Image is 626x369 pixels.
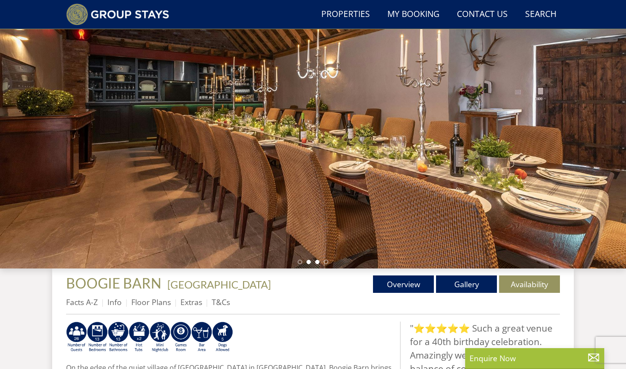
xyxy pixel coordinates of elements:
[66,3,169,25] img: Group Stays
[131,297,171,307] a: Floor Plans
[107,297,122,307] a: Info
[164,278,271,291] span: -
[167,278,271,291] a: [GEOGRAPHIC_DATA]
[66,322,87,353] img: AD_4nXf0cVrKUD6Ivpf92jhNE1qwAzh-T96B1ZATnNG8CC6GhVDJi2v7o3XxnDGWlu9B8Y-aqG7XODC46qblOnKzs7AR7Jpd7...
[66,275,164,292] a: BOOGIE BARN
[150,322,170,353] img: AD_4nXedjAfRDOI8674Tmc88ZGG0XTOMc0SCbAoUNsZxsDsl46sRR4hTv0ACdFBRviPaO18qA-X-rA6-XnPyJEsrxmWb6Mxmz...
[191,322,212,353] img: AD_4nXeUnLxUhQNc083Qf4a-s6eVLjX_ttZlBxbnREhztiZs1eT9moZ8e5Fzbx9LK6K9BfRdyv0AlCtKptkJvtknTFvAhI3RM...
[66,275,161,292] span: BOOGIE BARN
[170,322,191,353] img: AD_4nXdrZMsjcYNLGsKuA84hRzvIbesVCpXJ0qqnwZoX5ch9Zjv73tWe4fnFRs2gJ9dSiUubhZXckSJX_mqrZBmYExREIfryF...
[129,322,150,353] img: AD_4nXeXKMGNQXYShWO88AAsfLf0dnpDz1AQtkzBSTvXfyhYyrIrgKRp-6xpNfQDSPzMNqtJsBafU8P4iXqd_x8fOwkBUpMyT...
[180,297,202,307] a: Extras
[499,275,560,293] a: Availability
[87,322,108,353] img: AD_4nXcew-S3Hj2CtwYal5e0cReEkQr5T-_4d6gXrBODl5Yf4flAkI5jKYHJGEskT379upyLHmamznc4iiocxkvD6F5u1lePi...
[212,297,230,307] a: T&Cs
[318,5,373,24] a: Properties
[522,5,560,24] a: Search
[469,352,600,364] p: Enquire Now
[108,322,129,353] img: AD_4nXch0wl_eAN-18swiGi7xjTEB8D9_R8KKTxEFOMmXvHtkjvXVqxka7AP3oNzBoQzy0mcE855aU69hMrC4kQj9MYQAknh_...
[212,322,233,353] img: AD_4nXenrpR1u9Vf4n_0__QjbX1jZMIDbaN_FBJNKweTVwrwxiWkV4B7zAezDsESgfnxIg586gONyuI_JJw1u1PACtY5SRNqj...
[373,275,434,293] a: Overview
[384,5,443,24] a: My Booking
[66,297,98,307] a: Facts A-Z
[453,5,511,24] a: Contact Us
[436,275,497,293] a: Gallery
